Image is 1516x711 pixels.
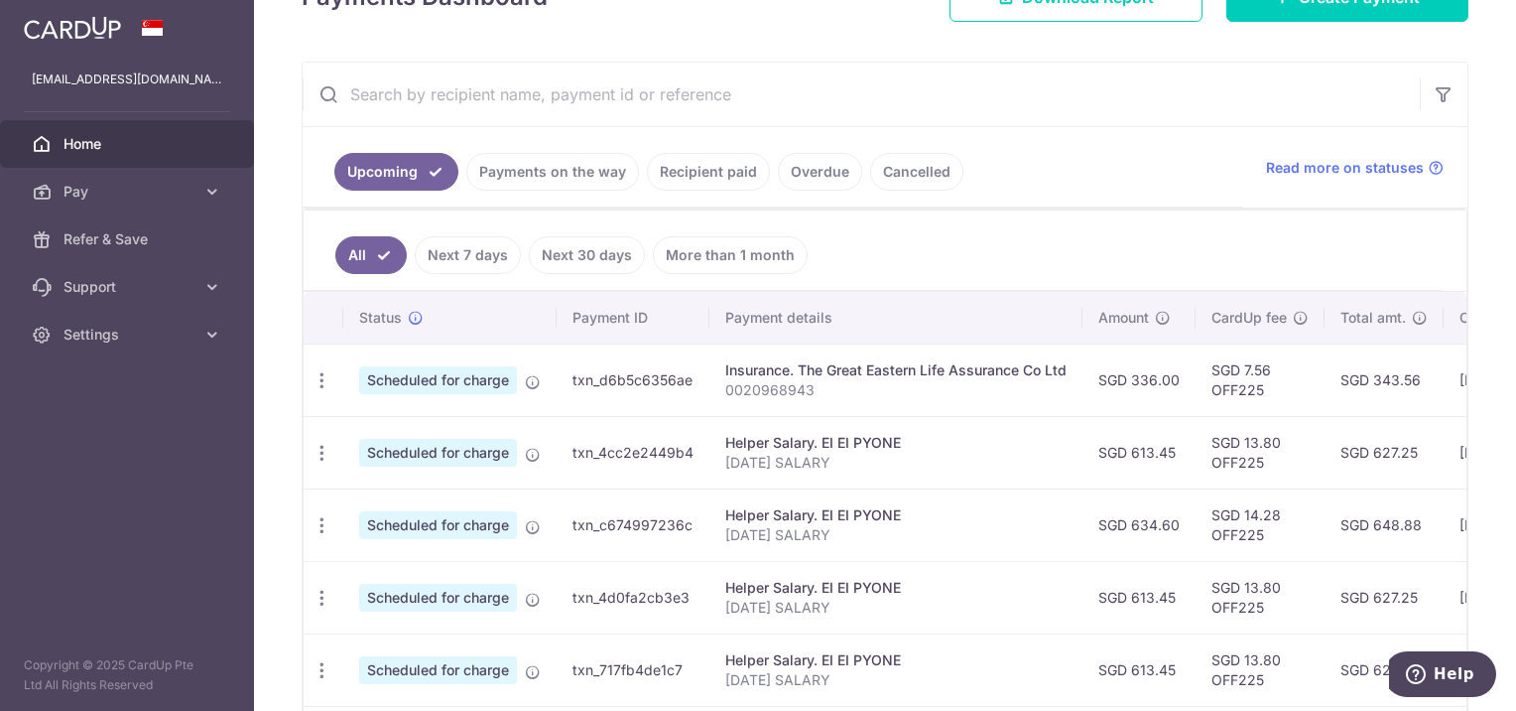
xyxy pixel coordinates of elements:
span: Read more on statuses [1266,158,1424,178]
span: Settings [63,325,194,345]
p: [DATE] SALARY [725,670,1067,690]
th: Payment ID [557,292,709,344]
td: SGD 613.45 [1082,634,1196,706]
span: Scheduled for charge [359,584,517,612]
p: [DATE] SALARY [725,453,1067,473]
div: Helper Salary. EI EI PYONE [725,505,1067,525]
td: txn_d6b5c6356ae [557,344,709,416]
span: Refer & Save [63,229,194,249]
td: SGD 343.56 [1325,344,1444,416]
iframe: Opens a widget where you can find more information [1389,651,1496,701]
div: Insurance. The Great Eastern Life Assurance Co Ltd [725,360,1067,380]
td: SGD 13.80 OFF225 [1196,561,1325,634]
td: SGD 627.25 [1325,561,1444,634]
div: Helper Salary. EI EI PYONE [725,578,1067,598]
td: SGD 627.25 [1325,416,1444,489]
span: Pay [63,182,194,202]
a: All [335,236,407,274]
td: SGD 613.45 [1082,561,1196,634]
img: CardUp [24,16,121,40]
td: SGD 648.88 [1325,489,1444,561]
a: Overdue [778,153,862,191]
td: SGD 14.28 OFF225 [1196,489,1325,561]
a: Recipient paid [647,153,770,191]
td: SGD 634.60 [1082,489,1196,561]
td: SGD 7.56 OFF225 [1196,344,1325,416]
div: Helper Salary. EI EI PYONE [725,650,1067,670]
a: More than 1 month [653,236,808,274]
a: Payments on the way [466,153,639,191]
a: Cancelled [870,153,963,191]
a: Next 30 days [529,236,645,274]
td: txn_717fb4de1c7 [557,634,709,706]
td: txn_4d0fa2cb3e3 [557,561,709,634]
span: Scheduled for charge [359,439,517,467]
td: txn_c674997236c [557,489,709,561]
span: Scheduled for charge [359,366,517,394]
span: CardUp fee [1211,308,1287,328]
span: Status [359,308,402,328]
span: Total amt. [1340,308,1406,328]
p: 0020968943 [725,380,1067,400]
a: Read more on statuses [1266,158,1444,178]
p: [DATE] SALARY [725,598,1067,618]
input: Search by recipient name, payment id or reference [303,63,1420,126]
span: Support [63,277,194,297]
td: txn_4cc2e2449b4 [557,416,709,489]
p: [EMAIL_ADDRESS][DOMAIN_NAME] [32,70,222,89]
td: SGD 627.25 [1325,634,1444,706]
a: Upcoming [334,153,458,191]
div: Helper Salary. EI EI PYONE [725,433,1067,453]
td: SGD 13.80 OFF225 [1196,634,1325,706]
span: Scheduled for charge [359,656,517,684]
span: Amount [1098,308,1149,328]
th: Payment details [709,292,1082,344]
td: SGD 13.80 OFF225 [1196,416,1325,489]
span: Scheduled for charge [359,511,517,539]
span: Home [63,134,194,154]
p: [DATE] SALARY [725,525,1067,545]
a: Next 7 days [415,236,521,274]
td: SGD 336.00 [1082,344,1196,416]
td: SGD 613.45 [1082,416,1196,489]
